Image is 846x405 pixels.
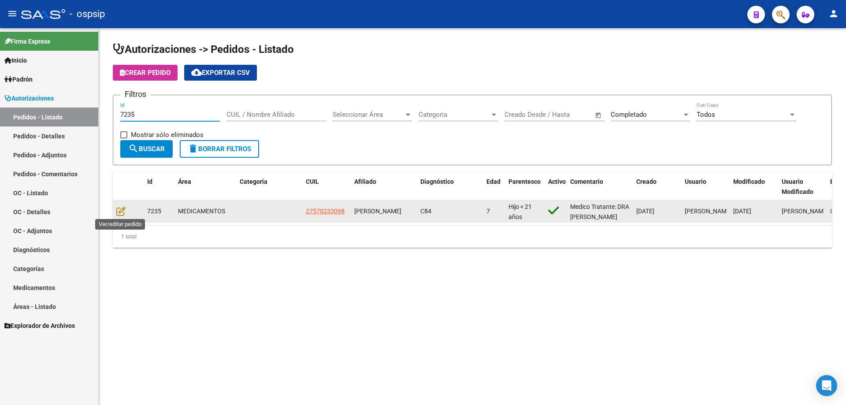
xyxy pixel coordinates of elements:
datatable-header-cell: Usuario Modificado [778,172,827,201]
span: Medico Tratante: DRA [PERSON_NAME] DEL RIO Teléfono: [PHONE_NUMBER] (MAMÁ) Correo electrónico: [E... [570,203,629,341]
span: Diagnóstico [420,178,454,185]
span: - ospsip [70,4,105,24]
span: Edad [486,178,501,185]
span: 7235 [147,208,161,215]
datatable-header-cell: Categoria [236,172,302,201]
span: Firma Express [4,37,50,46]
datatable-header-cell: Id [144,172,174,201]
span: 27570233098 [306,208,345,215]
span: Borrar Filtros [188,145,251,153]
h3: Filtros [120,88,151,100]
datatable-header-cell: CUIL [302,172,351,201]
span: Todos [697,111,715,119]
span: Autorizaciones [4,93,54,103]
span: Crear Pedido [120,69,171,77]
span: [PERSON_NAME] [354,208,401,215]
datatable-header-cell: Parentesco [505,172,545,201]
span: Seleccionar Área [333,111,404,119]
span: Mostrar sólo eliminados [131,130,204,140]
button: Open calendar [594,110,604,120]
mat-icon: delete [188,143,198,154]
button: Buscar [120,140,173,158]
span: [DATE] [733,208,751,215]
span: Inicio [4,56,27,65]
button: Borrar Filtros [180,140,259,158]
span: C84 [420,208,431,215]
span: [PERSON_NAME] [685,208,732,215]
button: Crear Pedido [113,65,178,81]
span: Creado [636,178,657,185]
span: MEDICAMENTOS [178,208,225,215]
span: Parentesco [508,178,541,185]
input: Fecha inicio [505,111,540,119]
span: Categoria [419,111,490,119]
span: Explorador de Archivos [4,321,75,331]
span: Área [178,178,191,185]
datatable-header-cell: Modificado [730,172,778,201]
input: Fecha fin [548,111,591,119]
span: Usuario Modificado [782,178,813,195]
button: Exportar CSV [184,65,257,81]
datatable-header-cell: Edad [483,172,505,201]
mat-icon: search [128,143,139,154]
span: CUIL [306,178,319,185]
span: Hijo < 21 años [508,203,532,220]
datatable-header-cell: Diagnóstico [417,172,483,201]
datatable-header-cell: Activo [545,172,567,201]
datatable-header-cell: Comentario [567,172,633,201]
div: 1 total [113,226,832,248]
datatable-header-cell: Área [174,172,236,201]
span: Categoria [240,178,267,185]
span: Afiliado [354,178,376,185]
mat-icon: menu [7,8,18,19]
mat-icon: cloud_download [191,67,202,78]
div: Open Intercom Messenger [816,375,837,396]
datatable-header-cell: Usuario [681,172,730,201]
datatable-header-cell: Afiliado [351,172,417,201]
span: Modificado [733,178,765,185]
span: Comentario [570,178,603,185]
span: Completado [611,111,647,119]
datatable-header-cell: Creado [633,172,681,201]
span: Padrón [4,74,33,84]
span: Buscar [128,145,165,153]
mat-icon: person [828,8,839,19]
span: 7 [486,208,490,215]
span: Usuario [685,178,706,185]
span: Id [147,178,152,185]
span: [DATE] [636,208,654,215]
span: Exportar CSV [191,69,250,77]
span: [PERSON_NAME] [782,208,829,215]
span: Activo [548,178,566,185]
span: Autorizaciones -> Pedidos - Listado [113,43,294,56]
